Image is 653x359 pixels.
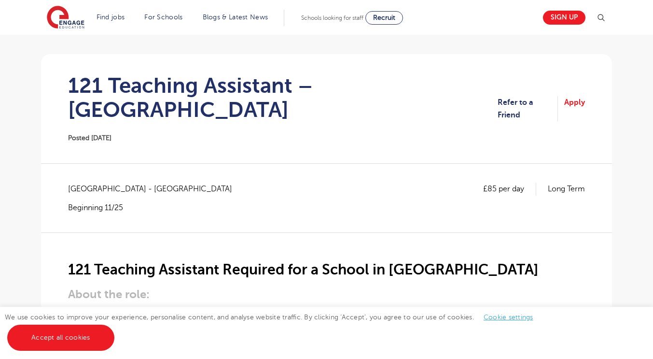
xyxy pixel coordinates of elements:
[373,14,395,21] span: Recruit
[68,183,242,195] span: [GEOGRAPHIC_DATA] - [GEOGRAPHIC_DATA]
[97,14,125,21] a: Find jobs
[543,11,585,25] a: Sign up
[68,73,498,122] h1: 121 Teaching Assistant – [GEOGRAPHIC_DATA]
[203,14,268,21] a: Blogs & Latest News
[483,183,536,195] p: £85 per day
[68,287,150,301] strong: About the role:
[5,314,543,341] span: We use cookies to improve your experience, personalise content, and analyse website traffic. By c...
[301,14,363,21] span: Schools looking for staff
[7,325,114,351] a: Accept all cookies
[68,261,585,278] h2: 121 Teaching Assistant Required for a School in [GEOGRAPHIC_DATA]
[365,11,403,25] a: Recruit
[47,6,84,30] img: Engage Education
[484,314,533,321] a: Cookie settings
[548,183,585,195] p: Long Term
[68,134,111,142] span: Posted [DATE]
[144,14,182,21] a: For Schools
[498,96,558,122] a: Refer to a Friend
[68,202,242,213] p: Beginning 11/25
[564,96,585,122] a: Apply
